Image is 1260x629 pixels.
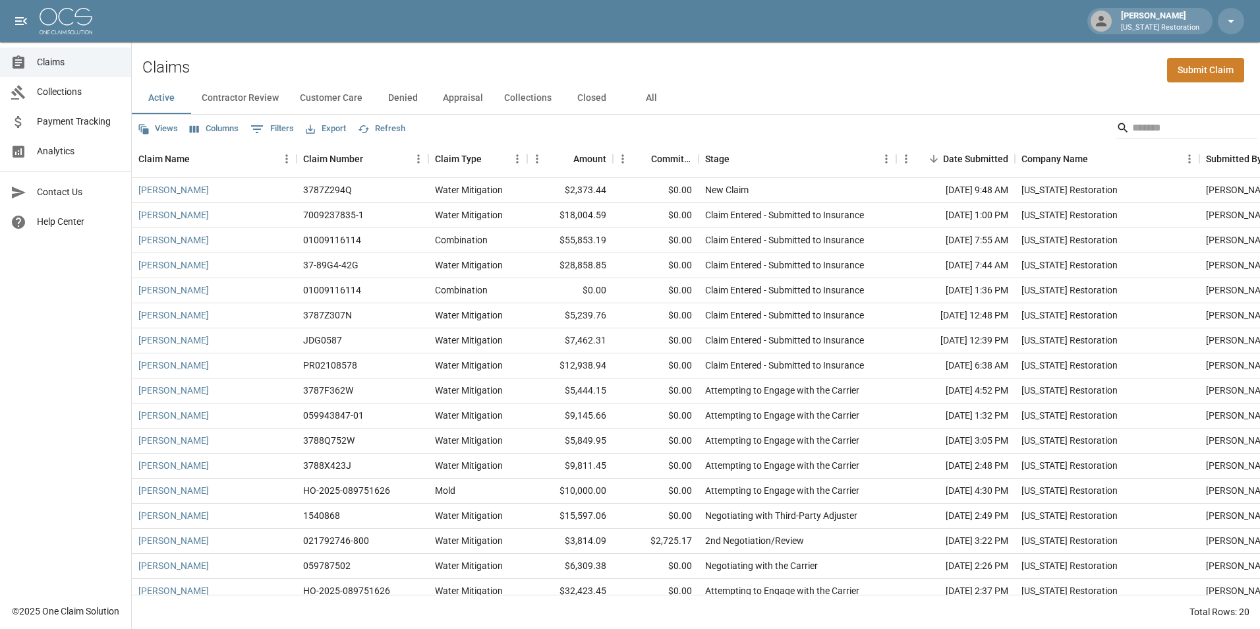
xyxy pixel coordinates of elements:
[40,8,92,34] img: ocs-logo-white-transparent.png
[527,203,613,228] div: $18,004.59
[527,328,613,353] div: $7,462.31
[613,378,699,404] div: $0.00
[613,149,633,169] button: Menu
[435,359,503,372] div: Water Mitigation
[435,534,503,547] div: Water Mitigation
[896,228,1015,253] div: [DATE] 7:55 AM
[363,150,382,168] button: Sort
[573,140,606,177] div: Amount
[37,185,121,199] span: Contact Us
[705,509,857,522] div: Negotiating with Third-Party Adjuster
[613,303,699,328] div: $0.00
[527,454,613,479] div: $9,811.45
[138,384,209,397] a: [PERSON_NAME]
[527,253,613,278] div: $28,858.85
[705,459,859,472] div: Attempting to Engage with the Carrier
[303,459,351,472] div: 3788X423J
[613,504,699,529] div: $0.00
[555,150,573,168] button: Sort
[138,359,209,372] a: [PERSON_NAME]
[705,384,859,397] div: Attempting to Engage with the Carrier
[435,584,503,597] div: Water Mitigation
[896,253,1015,278] div: [DATE] 7:44 AM
[613,404,699,429] div: $0.00
[37,115,121,129] span: Payment Tracking
[303,509,340,522] div: 1540868
[435,334,503,347] div: Water Mitigation
[138,434,209,447] a: [PERSON_NAME]
[8,8,34,34] button: open drawer
[435,208,503,222] div: Water Mitigation
[705,140,730,177] div: Stage
[303,208,364,222] div: 7009237835-1
[705,534,804,547] div: 2nd Negotiation/Review
[303,309,352,322] div: 3787Z307N
[302,119,349,139] button: Export
[1021,559,1118,572] div: Oregon Restoration
[705,334,864,347] div: Claim Entered - Submitted to Insurance
[527,554,613,579] div: $6,309.38
[186,119,242,139] button: Select columns
[896,529,1015,554] div: [DATE] 3:22 PM
[1021,359,1118,372] div: Oregon Restoration
[1189,605,1249,618] div: Total Rows: 20
[303,559,351,572] div: 059787502
[613,253,699,278] div: $0.00
[138,584,209,597] a: [PERSON_NAME]
[435,258,503,272] div: Water Mitigation
[896,178,1015,203] div: [DATE] 9:48 AM
[896,353,1015,378] div: [DATE] 6:38 AM
[527,178,613,203] div: $2,373.44
[896,429,1015,454] div: [DATE] 3:05 PM
[1021,258,1118,272] div: Oregon Restoration
[1021,459,1118,472] div: Oregon Restoration
[138,334,209,347] a: [PERSON_NAME]
[435,140,482,177] div: Claim Type
[191,82,289,114] button: Contractor Review
[613,454,699,479] div: $0.00
[527,429,613,454] div: $5,849.95
[132,82,191,114] button: Active
[1180,149,1199,169] button: Menu
[613,228,699,253] div: $0.00
[494,82,562,114] button: Collections
[435,284,488,297] div: Combination
[138,534,209,547] a: [PERSON_NAME]
[613,554,699,579] div: $0.00
[435,509,503,522] div: Water Mitigation
[705,309,864,322] div: Claim Entered - Submitted to Insurance
[482,150,500,168] button: Sort
[1088,150,1106,168] button: Sort
[1021,334,1118,347] div: Oregon Restoration
[12,605,119,618] div: © 2025 One Claim Solution
[613,178,699,203] div: $0.00
[297,140,428,177] div: Claim Number
[1021,384,1118,397] div: Oregon Restoration
[37,215,121,229] span: Help Center
[705,208,864,222] div: Claim Entered - Submitted to Insurance
[613,579,699,604] div: $0.00
[303,434,355,447] div: 3788Q752W
[705,559,818,572] div: Negotiating with the Carrier
[142,58,190,77] h2: Claims
[705,258,864,272] div: Claim Entered - Submitted to Insurance
[925,150,943,168] button: Sort
[303,334,342,347] div: JDG0587
[527,404,613,429] div: $9,145.66
[651,140,692,177] div: Committed Amount
[621,82,681,114] button: All
[435,309,503,322] div: Water Mitigation
[699,140,896,177] div: Stage
[527,479,613,504] div: $10,000.00
[1116,117,1257,141] div: Search
[303,384,353,397] div: 3787F362W
[303,258,358,272] div: 37-89G4-42G
[1021,233,1118,247] div: Oregon Restoration
[1021,484,1118,497] div: Oregon Restoration
[527,504,613,529] div: $15,597.06
[37,85,121,99] span: Collections
[613,328,699,353] div: $0.00
[277,149,297,169] button: Menu
[134,119,181,139] button: Views
[527,228,613,253] div: $55,853.19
